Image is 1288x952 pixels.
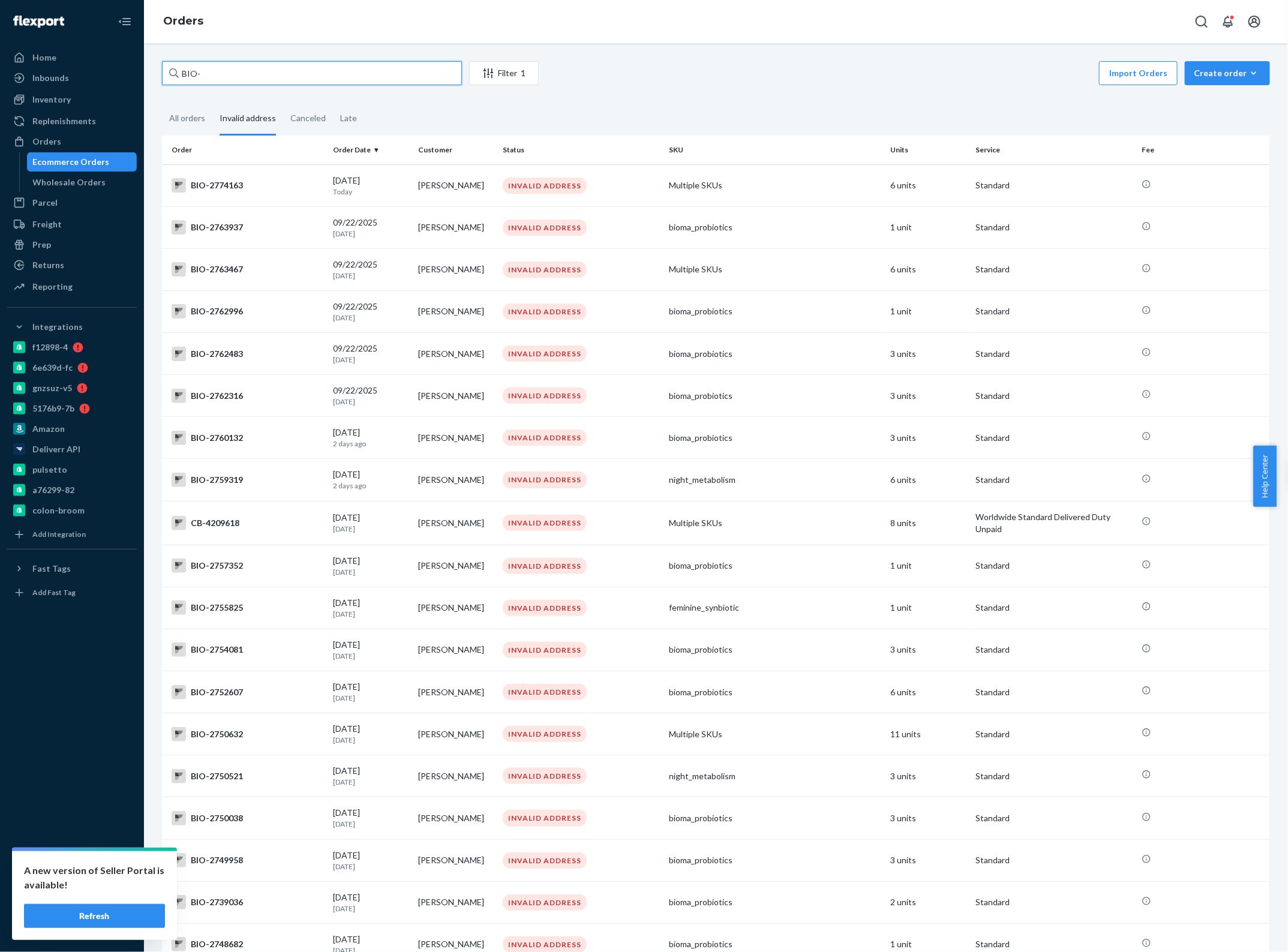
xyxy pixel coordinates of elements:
button: Open notifications [1216,10,1240,34]
div: INVALID ADDRESS [503,558,587,574]
button: Open account menu [1242,10,1266,34]
td: 6 units [886,459,971,501]
td: 3 units [886,839,971,881]
button: Integrations [7,317,137,337]
a: Replenishments [7,112,137,131]
td: 3 units [886,417,971,459]
td: [PERSON_NAME] [413,545,499,587]
div: bioma_probiotics [669,221,881,233]
img: Flexport logo [13,16,64,28]
div: Reporting [32,281,73,293]
div: Late [340,103,357,134]
div: Create order [1194,67,1261,79]
div: BIO-2750632 [172,727,323,741]
div: BIO-2757352 [172,558,323,573]
div: INVALID ADDRESS [503,852,587,869]
div: 09/22/2025 [333,217,409,239]
div: INVALID ADDRESS [503,388,587,404]
button: Open Search Box [1190,10,1214,34]
div: BIO-2754081 [172,642,323,657]
div: f12898-4 [32,341,68,353]
div: INVALID ADDRESS [503,726,587,742]
td: [PERSON_NAME] [413,587,499,629]
td: 3 units [886,797,971,839]
div: Amazon [32,423,65,435]
div: Replenishments [32,115,96,127]
td: Multiple SKUs [664,164,885,206]
button: Refresh [24,904,165,928]
div: Filter [470,67,538,79]
p: Standard [975,560,1132,572]
div: night_metabolism [669,474,881,486]
div: INVALID ADDRESS [503,600,587,616]
a: Ecommerce Orders [27,152,137,172]
div: BIO-2748682 [172,937,323,951]
td: 1 unit [886,587,971,629]
div: bioma_probiotics [669,432,881,444]
p: Standard [975,221,1132,233]
td: [PERSON_NAME] [413,459,499,501]
td: 3 units [886,629,971,671]
div: INVALID ADDRESS [503,220,587,236]
a: Add Fast Tag [7,583,137,602]
div: BIO-2750521 [172,769,323,783]
div: Parcel [32,197,58,209]
div: Inbounds [32,72,69,84]
div: 09/22/2025 [333,301,409,323]
a: Add Integration [7,525,137,544]
td: 6 units [886,248,971,290]
td: 1 unit [886,290,971,332]
div: 09/22/2025 [333,343,409,365]
div: [DATE] [333,427,409,449]
a: Home [7,48,137,67]
div: Invalid address [220,103,276,136]
th: Fee [1137,136,1270,164]
div: Add Integration [32,529,86,539]
div: INVALID ADDRESS [503,178,587,194]
p: [DATE] [333,271,409,281]
div: Home [32,52,56,64]
a: Deliverr API [7,440,137,459]
th: SKU [664,136,885,164]
div: Freight [32,218,62,230]
p: 2 days ago [333,480,409,491]
div: BIO-2762996 [172,304,323,319]
div: bioma_probiotics [669,854,881,866]
div: [DATE] [333,681,409,703]
p: [DATE] [333,903,409,914]
div: BIO-2739036 [172,895,323,909]
td: [PERSON_NAME] [413,881,499,923]
div: INVALID ADDRESS [503,472,587,488]
a: gnzsuz-v5 [7,379,137,398]
div: INVALID ADDRESS [503,768,587,784]
div: Fast Tags [32,563,71,575]
td: 2 units [886,881,971,923]
div: bioma_probiotics [669,305,881,317]
div: feminine_synbiotic [669,602,881,614]
p: [DATE] [333,524,409,534]
a: pulsetto [7,460,137,479]
td: [PERSON_NAME] [413,797,499,839]
div: [DATE] [333,175,409,197]
p: Standard [975,348,1132,360]
td: 3 units [886,755,971,797]
p: [DATE] [333,355,409,365]
td: 1 unit [886,206,971,248]
td: Multiple SKUs [664,501,885,545]
p: Standard [975,770,1132,782]
p: Standard [975,938,1132,950]
p: Standard [975,686,1132,698]
div: BIO-2759319 [172,473,323,487]
div: [DATE] [333,597,409,619]
p: Standard [975,179,1132,191]
p: [DATE] [333,735,409,745]
div: INVALID ADDRESS [503,684,587,700]
td: [PERSON_NAME] [413,333,499,375]
td: 6 units [886,671,971,713]
td: 3 units [886,375,971,417]
span: Help Center [1253,446,1277,507]
div: Orders [32,136,61,148]
div: bioma_probiotics [669,390,881,402]
div: Returns [32,259,64,271]
div: Add Fast Tag [32,587,76,597]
